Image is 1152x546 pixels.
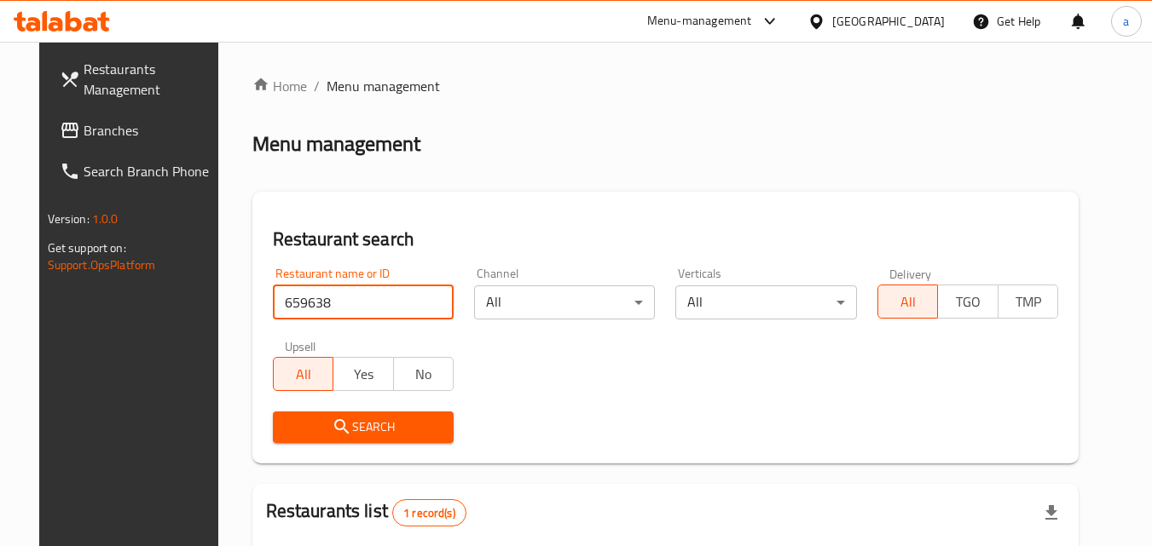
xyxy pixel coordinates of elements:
[273,411,454,443] button: Search
[327,76,440,96] span: Menu management
[84,161,218,181] span: Search Branch Phone
[273,227,1059,252] h2: Restaurant search
[273,357,334,391] button: All
[877,284,939,319] button: All
[885,290,932,314] span: All
[48,237,126,259] span: Get support on:
[252,76,1080,96] nav: breadcrumb
[401,362,448,387] span: No
[1005,290,1052,314] span: TMP
[998,284,1059,319] button: TMP
[1123,12,1129,31] span: a
[266,498,466,526] h2: Restaurants list
[333,357,394,391] button: Yes
[252,130,420,158] h2: Menu management
[314,76,320,96] li: /
[474,285,655,319] div: All
[46,110,232,151] a: Branches
[252,76,307,96] a: Home
[46,49,232,110] a: Restaurants Management
[889,267,932,279] label: Delivery
[273,285,454,319] input: Search for restaurant name or ID..
[393,357,454,391] button: No
[84,59,218,100] span: Restaurants Management
[937,284,999,319] button: TGO
[945,290,992,314] span: TGO
[281,362,327,387] span: All
[285,340,316,352] label: Upsell
[84,120,218,141] span: Branches
[48,208,90,230] span: Version:
[393,505,466,521] span: 1 record(s)
[340,362,387,387] span: Yes
[92,208,119,230] span: 1.0.0
[832,12,945,31] div: [GEOGRAPHIC_DATA]
[647,11,752,32] div: Menu-management
[287,417,440,438] span: Search
[46,151,232,192] a: Search Branch Phone
[675,285,856,319] div: All
[1031,492,1072,533] div: Export file
[48,254,156,276] a: Support.OpsPlatform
